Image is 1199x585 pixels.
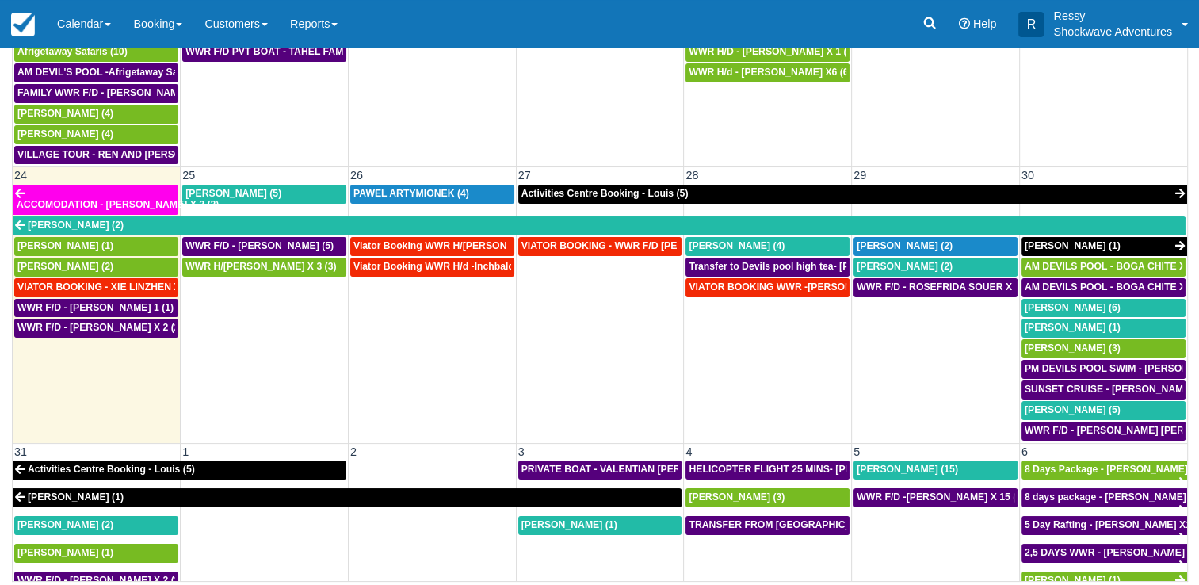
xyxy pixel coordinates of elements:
a: HELICOPTER FLIGHT 25 MINS- [PERSON_NAME] X1 (1) [685,461,850,480]
a: [PERSON_NAME] (5) [1021,401,1186,420]
a: 5 Day Rafting - [PERSON_NAME] X1 (1) [1021,516,1187,535]
span: VIATOR BOOKING - XIE LINZHEN X4 (4) [17,281,200,292]
span: 2 [349,445,358,458]
span: [PERSON_NAME] (1) [28,491,124,503]
a: [PERSON_NAME] (1) [518,516,682,535]
a: [PERSON_NAME] (5) [182,185,346,204]
a: Activities Centre Booking - Louis (5) [518,185,1187,204]
span: AM DEVIL'S POOL -Afrigetaway Safaris X5 (5) [17,67,227,78]
span: 30 [1020,169,1036,182]
img: checkfront-main-nav-mini-logo.png [11,13,35,36]
span: Activities Centre Booking - Louis (5) [28,464,195,475]
span: [PERSON_NAME] (1) [17,240,113,251]
span: [PERSON_NAME] (2) [857,240,953,251]
span: WWR H/[PERSON_NAME] X 3 (3) [185,261,336,272]
span: 27 [517,169,533,182]
span: FAMILY WWR F/D - [PERSON_NAME] X4 (4) [17,87,217,98]
a: VIATOR BOOKING - WWR F/D [PERSON_NAME] X 2 (3) [518,237,682,256]
i: Help [959,18,970,29]
a: 8 days package - [PERSON_NAME] X1 (1) [1021,488,1187,507]
a: VILLAGE TOUR - REN AND [PERSON_NAME] X4 (4) [14,146,178,165]
a: [PERSON_NAME] (4) [14,105,178,124]
a: [PERSON_NAME] (3) [685,488,850,507]
a: [PERSON_NAME] (1) [1021,237,1187,256]
a: Transfer to Devils pool high tea- [PERSON_NAME] X4 (4) [685,258,850,277]
a: [PERSON_NAME] (4) [685,237,850,256]
a: WWR H/d - [PERSON_NAME] X6 (6) [685,63,850,82]
a: FAMILY WWR F/D - [PERSON_NAME] X4 (4) [14,84,178,103]
a: WWR F/D - [PERSON_NAME] X 2 (2) [14,319,178,338]
span: Transfer to Devils pool high tea- [PERSON_NAME] X4 (4) [689,261,949,272]
span: [PERSON_NAME] (5) [185,188,281,199]
span: PRIVATE BOAT - VALENTIAN [PERSON_NAME] X 4 (4) [521,464,770,475]
span: WWR F/D - [PERSON_NAME] X 2 (2) [17,322,183,333]
span: [PERSON_NAME] (4) [17,128,113,140]
a: WWR F/D PVT BOAT - TAHEL FAMILY x 5 (1) [182,43,346,62]
span: [PERSON_NAME] (1) [1025,240,1121,251]
a: WWR F/D - [PERSON_NAME] 1 (1) [14,299,178,318]
a: [PERSON_NAME] (15) [853,461,1018,480]
span: [PERSON_NAME] (2) [28,220,124,231]
a: 2,5 DAYS WWR - [PERSON_NAME] X1 (1) [1021,544,1187,563]
span: HELICOPTER FLIGHT 25 MINS- [PERSON_NAME] X1 (1) [689,464,945,475]
a: Viator Booking WWR H/[PERSON_NAME] X 8 (8) [350,237,514,256]
a: [PERSON_NAME] (2) [853,237,1018,256]
span: Viator Booking WWR H/[PERSON_NAME] X 8 (8) [353,240,576,251]
a: AM DEVILS POOL - BOGA CHITE X 1 (1) [1021,258,1186,277]
span: VIATOR BOOKING - WWR F/D [PERSON_NAME] X 2 (3) [521,240,774,251]
span: [PERSON_NAME] (4) [689,240,785,251]
a: WWR F/D - [PERSON_NAME] (5) [182,237,346,256]
span: 26 [349,169,365,182]
span: 31 [13,445,29,458]
span: [PERSON_NAME] (1) [17,547,113,558]
a: [PERSON_NAME] (2) [14,258,178,277]
span: 6 [1020,445,1029,458]
span: [PERSON_NAME] (3) [1025,342,1121,354]
span: 5 [852,445,861,458]
span: [PERSON_NAME] (6) [1025,302,1121,313]
span: [PERSON_NAME] (2) [17,261,113,272]
a: [PERSON_NAME] (6) [1021,299,1186,318]
a: WWR F/D - ROSEFRIDA SOUER X 2 (2) [853,278,1018,297]
span: Help [973,17,997,30]
a: WWR H/D - [PERSON_NAME] X 1 (1) [685,43,850,62]
span: 3 [517,445,526,458]
span: [PERSON_NAME] (15) [857,464,958,475]
a: TRANSFER FROM [GEOGRAPHIC_DATA] TO VIC FALLS - [PERSON_NAME] X 1 (1) [685,516,850,535]
span: [PERSON_NAME] (2) [17,519,113,530]
a: PAWEL ARTYMIONEK (4) [350,185,514,204]
span: WWR F/D - [PERSON_NAME] (5) [185,240,334,251]
a: [PERSON_NAME] (3) [1021,339,1186,358]
a: SUNSET CRUISE - [PERSON_NAME] X1 (5) [1021,380,1186,400]
span: Afrigetaway Safaris (10) [17,46,128,57]
span: WWR F/D - [PERSON_NAME] 1 (1) [17,302,174,313]
p: Ressy [1053,8,1172,24]
span: ACCOMODATION - [PERSON_NAME] X 2 (2) [17,199,219,210]
span: [PERSON_NAME] (4) [17,108,113,119]
a: [PERSON_NAME] (4) [14,125,178,144]
a: AM DEVILS POOL - BOGA CHITE X 1 (1) [1021,278,1186,297]
span: [PERSON_NAME] (5) [1025,404,1121,415]
span: VIATOR BOOKING WWR -[PERSON_NAME] X2 (2) [689,281,918,292]
a: [PERSON_NAME] (1) [1021,319,1186,338]
a: PRIVATE BOAT - VALENTIAN [PERSON_NAME] X 4 (4) [518,461,682,480]
span: TRANSFER FROM [GEOGRAPHIC_DATA] TO VIC FALLS - [PERSON_NAME] X 1 (1) [689,519,1069,530]
a: [PERSON_NAME] (1) [14,237,178,256]
span: WWR F/D -[PERSON_NAME] X 15 (15) [857,491,1030,503]
a: Activities Centre Booking - Louis (5) [13,461,346,480]
a: WWR H/[PERSON_NAME] X 3 (3) [182,258,346,277]
a: [PERSON_NAME] (2) [14,516,178,535]
a: VIATOR BOOKING WWR -[PERSON_NAME] X2 (2) [685,278,850,297]
span: [PERSON_NAME] (3) [689,491,785,503]
span: VILLAGE TOUR - REN AND [PERSON_NAME] X4 (4) [17,149,255,160]
a: [PERSON_NAME] (2) [13,216,1186,235]
span: 28 [684,169,700,182]
span: 24 [13,169,29,182]
span: Viator Booking WWR H/d -Inchbald [PERSON_NAME] X 4 (4) [353,261,630,272]
span: PAWEL ARTYMIONEK (4) [353,188,469,199]
a: VIATOR BOOKING - XIE LINZHEN X4 (4) [14,278,178,297]
span: 1 [181,445,190,458]
a: [PERSON_NAME] (2) [853,258,1018,277]
a: WWR F/D - [PERSON_NAME] [PERSON_NAME] OHKKA X1 (1) [1021,422,1186,441]
a: 8 Days Package - [PERSON_NAME] (1) [1021,461,1187,480]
